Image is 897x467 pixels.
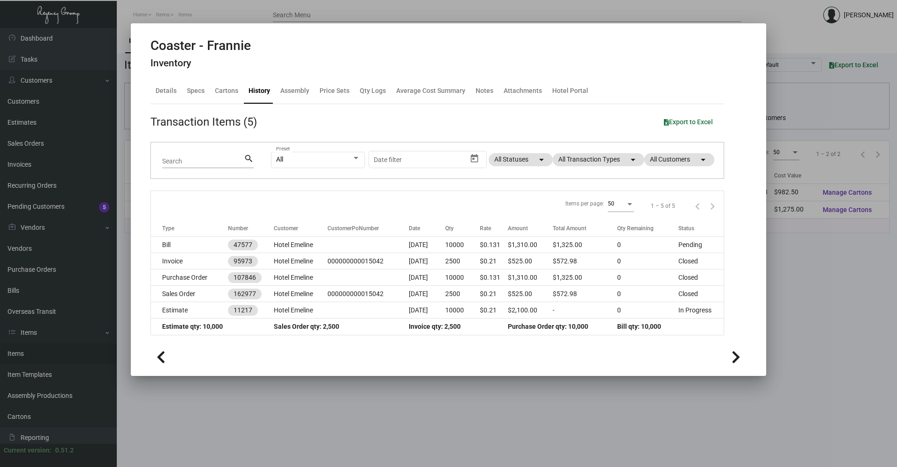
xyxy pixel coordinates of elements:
[480,253,508,269] td: $0.21
[280,86,309,96] div: Assembly
[327,253,409,269] td: 000000000015042
[187,86,205,96] div: Specs
[445,269,480,286] td: 10000
[445,224,480,233] div: Qty
[617,323,661,330] span: Bill qty: 10,000
[409,323,461,330] span: Invoice qty: 2,500
[480,269,508,286] td: $0.131
[678,269,724,286] td: Closed
[228,272,262,283] mat-chip: 107846
[553,224,586,233] div: Total Amount
[617,302,678,318] td: 0
[480,237,508,253] td: $0.131
[508,224,553,233] div: Amount
[411,156,456,163] input: End date
[644,153,714,166] mat-chip: All Customers
[374,156,403,163] input: Start date
[617,224,678,233] div: Qty Remaining
[445,237,480,253] td: 10000
[608,200,634,207] mat-select: Items per page:
[480,286,508,302] td: $0.21
[467,151,482,166] button: Open calendar
[690,198,705,213] button: Previous page
[151,269,228,286] td: Purchase Order
[678,286,724,302] td: Closed
[274,253,327,269] td: Hotel Emeline
[276,156,283,163] span: All
[508,323,588,330] span: Purchase Order qty: 10,000
[678,224,694,233] div: Status
[678,237,724,253] td: Pending
[327,286,409,302] td: 000000000015042
[409,302,445,318] td: [DATE]
[274,269,327,286] td: Hotel Emeline
[244,153,254,164] mat-icon: search
[228,224,248,233] div: Number
[445,286,480,302] td: 2500
[508,224,528,233] div: Amount
[228,305,258,316] mat-chip: 11217
[678,253,724,269] td: Closed
[156,86,177,96] div: Details
[396,86,465,96] div: Average Cost Summary
[553,224,617,233] div: Total Amount
[162,323,223,330] span: Estimate qty: 10,000
[228,240,258,250] mat-chip: 47577
[553,269,617,286] td: $1,325.00
[617,237,678,253] td: 0
[274,286,327,302] td: Hotel Emeline
[445,302,480,318] td: 10000
[664,118,713,126] span: Export to Excel
[274,237,327,253] td: Hotel Emeline
[536,154,547,165] mat-icon: arrow_drop_down
[480,224,508,233] div: Rate
[489,153,553,166] mat-chip: All Statuses
[360,86,386,96] div: Qty Logs
[150,57,251,69] h4: Inventory
[553,153,644,166] mat-chip: All Transaction Types
[228,289,262,299] mat-chip: 162977
[553,286,617,302] td: $572.98
[215,86,238,96] div: Cartons
[4,446,51,455] div: Current version:
[445,253,480,269] td: 2500
[508,286,553,302] td: $525.00
[552,86,588,96] div: Hotel Portal
[480,224,491,233] div: Rate
[249,86,270,96] div: History
[553,237,617,253] td: $1,325.00
[151,302,228,318] td: Estimate
[553,302,617,318] td: -
[274,224,327,233] div: Customer
[409,237,445,253] td: [DATE]
[651,202,675,210] div: 1 – 5 of 5
[409,224,420,233] div: Date
[678,302,724,318] td: In Progress
[228,256,258,267] mat-chip: 95973
[617,286,678,302] td: 0
[698,154,709,165] mat-icon: arrow_drop_down
[553,253,617,269] td: $572.98
[228,224,274,233] div: Number
[274,302,327,318] td: Hotel Emeline
[409,253,445,269] td: [DATE]
[150,38,251,54] h2: Coaster - Frannie
[151,253,228,269] td: Invoice
[617,269,678,286] td: 0
[504,86,542,96] div: Attachments
[320,86,349,96] div: Price Sets
[508,253,553,269] td: $525.00
[274,323,339,330] span: Sales Order qty: 2,500
[476,86,493,96] div: Notes
[274,224,298,233] div: Customer
[617,224,654,233] div: Qty Remaining
[480,302,508,318] td: $0.21
[409,224,445,233] div: Date
[565,199,604,208] div: Items per page:
[162,224,174,233] div: Type
[608,200,614,207] span: 50
[409,269,445,286] td: [DATE]
[627,154,639,165] mat-icon: arrow_drop_down
[327,224,379,233] div: CustomerPoNumber
[705,198,720,213] button: Next page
